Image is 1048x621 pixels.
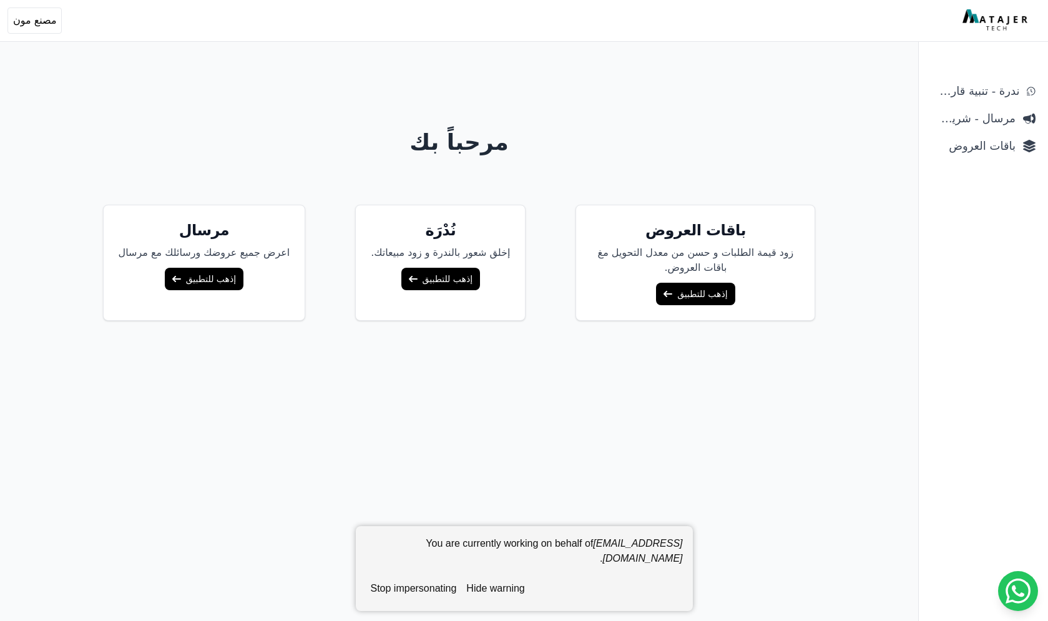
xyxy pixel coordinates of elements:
[931,110,1016,127] span: مرسال - شريط دعاية
[13,13,56,28] span: مصنع مون
[593,538,682,564] em: [EMAIL_ADDRESS][DOMAIN_NAME]
[401,268,480,290] a: إذهب للتطبيق
[656,283,735,305] a: إذهب للتطبيق
[962,9,1031,32] img: MatajerTech Logo
[7,7,62,34] button: مصنع مون
[119,220,290,240] h5: مرسال
[371,220,510,240] h5: نُدْرَة
[366,536,683,576] div: You are currently working on behalf of .
[119,245,290,260] p: اعرض جميع عروضك ورسائلك مع مرسال
[461,576,529,601] button: hide warning
[591,245,800,275] p: زود قيمة الطلبات و حسن من معدل التحويل مغ باقات العروض.
[371,245,510,260] p: إخلق شعور بالندرة و زود مبيعاتك.
[165,268,243,290] a: إذهب للتطبيق
[366,576,462,601] button: stop impersonating
[931,82,1019,100] span: ندرة - تنبية قارب علي النفاذ
[591,220,800,240] h5: باقات العروض
[931,137,1016,155] span: باقات العروض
